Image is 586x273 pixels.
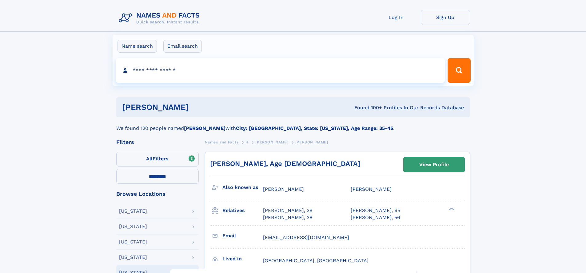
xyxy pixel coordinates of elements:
a: [PERSON_NAME], Age [DEMOGRAPHIC_DATA] [210,160,360,167]
span: [PERSON_NAME] [295,140,328,144]
div: ❯ [447,207,455,211]
div: View Profile [419,158,449,172]
div: Browse Locations [116,191,199,197]
a: Names and Facts [205,138,239,146]
span: [PERSON_NAME] [255,140,288,144]
label: Email search [163,40,202,53]
button: Search Button [448,58,470,83]
div: We found 120 people named with . [116,117,470,132]
span: H [245,140,249,144]
h3: Lived in [222,254,263,264]
a: [PERSON_NAME] [255,138,288,146]
div: Found 100+ Profiles In Our Records Database [271,104,464,111]
label: Name search [118,40,157,53]
a: View Profile [404,157,464,172]
b: City: [GEOGRAPHIC_DATA], State: [US_STATE], Age Range: 35-45 [236,125,393,131]
img: Logo Names and Facts [116,10,205,26]
span: [GEOGRAPHIC_DATA], [GEOGRAPHIC_DATA] [263,258,369,263]
div: [US_STATE] [119,239,147,244]
a: Log In [372,10,421,25]
a: [PERSON_NAME], 38 [263,207,313,214]
div: [US_STATE] [119,209,147,214]
span: All [146,156,153,162]
span: [PERSON_NAME] [263,186,304,192]
span: [PERSON_NAME] [351,186,392,192]
a: Sign Up [421,10,470,25]
b: [PERSON_NAME] [184,125,225,131]
div: [US_STATE] [119,224,147,229]
div: [US_STATE] [119,255,147,260]
div: Filters [116,139,199,145]
span: [EMAIL_ADDRESS][DOMAIN_NAME] [263,235,349,240]
h3: Relatives [222,205,263,216]
h3: Email [222,231,263,241]
label: Filters [116,152,199,167]
a: [PERSON_NAME], 38 [263,214,313,221]
a: [PERSON_NAME], 56 [351,214,400,221]
input: search input [116,58,445,83]
h3: Also known as [222,182,263,193]
h1: [PERSON_NAME] [122,103,272,111]
a: [PERSON_NAME], 65 [351,207,400,214]
a: H [245,138,249,146]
